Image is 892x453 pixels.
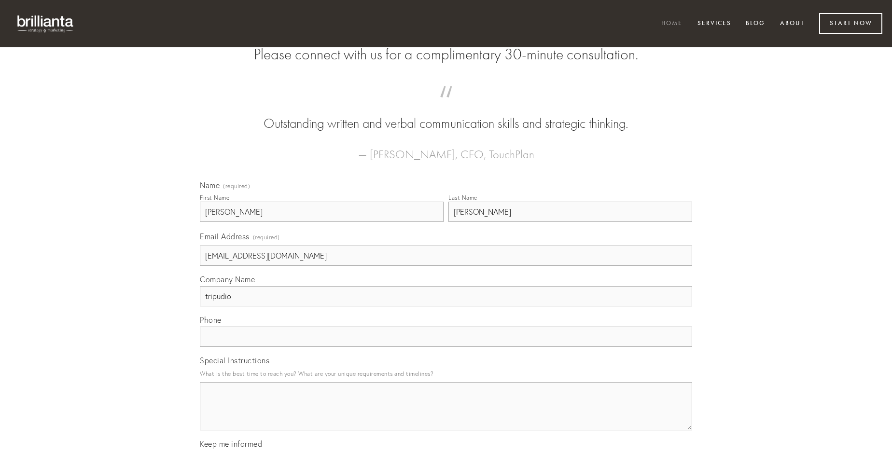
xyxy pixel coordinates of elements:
[774,16,811,32] a: About
[200,367,692,380] p: What is the best time to reach you? What are your unique requirements and timelines?
[655,16,689,32] a: Home
[691,16,738,32] a: Services
[200,315,222,325] span: Phone
[215,96,677,133] blockquote: Outstanding written and verbal communication skills and strategic thinking.
[819,13,882,34] a: Start Now
[223,183,250,189] span: (required)
[215,96,677,114] span: “
[10,10,82,38] img: brillianta - research, strategy, marketing
[200,439,262,449] span: Keep me informed
[200,275,255,284] span: Company Name
[739,16,771,32] a: Blog
[448,194,477,201] div: Last Name
[200,180,220,190] span: Name
[200,45,692,64] h2: Please connect with us for a complimentary 30-minute consultation.
[200,356,269,365] span: Special Instructions
[200,232,250,241] span: Email Address
[253,231,280,244] span: (required)
[200,194,229,201] div: First Name
[215,133,677,164] figcaption: — [PERSON_NAME], CEO, TouchPlan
